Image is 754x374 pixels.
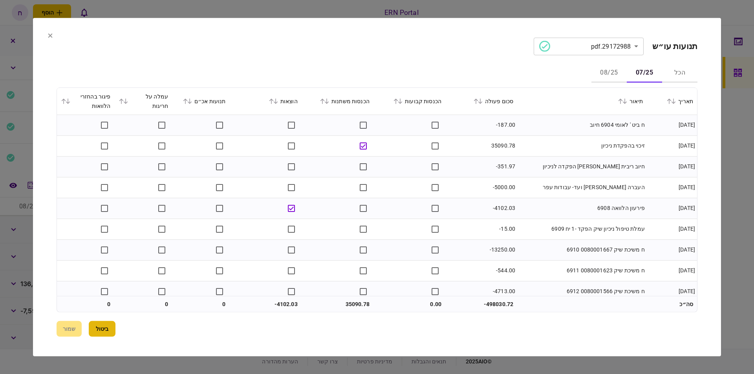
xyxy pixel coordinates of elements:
td: ח משיכת שיק 0080001566 6912 [517,281,647,302]
td: -544.00 [445,260,517,281]
div: הוצאות [234,96,298,106]
td: -13250.00 [445,239,517,260]
td: [DATE] [647,177,697,198]
div: הכנסות משתנות [306,96,370,106]
td: -15.00 [445,219,517,239]
td: [DATE] [647,219,697,239]
td: זיכוי בהפקדת ניכיון [517,135,647,156]
td: 35090.78 [445,135,517,156]
td: 35090.78 [302,296,373,312]
td: 0.00 [373,296,445,312]
td: [DATE] [647,115,697,135]
div: 29172988.pdf [539,41,631,52]
td: 0 [172,296,230,312]
div: עמלה על חריגות [119,91,168,110]
td: [DATE] [647,260,697,281]
td: ח ביט ' לאומי 6904 חיוב [517,115,647,135]
div: סכום פעולה [449,96,513,106]
td: [DATE] [647,156,697,177]
td: -4713.00 [445,281,517,302]
td: -5000.00 [445,177,517,198]
button: 08/25 [591,64,627,82]
td: [DATE] [647,198,697,219]
td: 0 [57,296,115,312]
div: תיאור [521,96,643,106]
td: -4102.03 [230,296,302,312]
td: ח משיכת שיק 0080001667 6910 [517,239,647,260]
button: ביטול [89,321,115,337]
td: -498030.72 [445,296,517,312]
button: 07/25 [627,64,662,82]
div: פיגור בהחזרי הלוואות [61,91,111,110]
h2: תנועות עו״ש [652,41,697,51]
td: עמלת טיפול ניכיון שיק הפקד -1 יח 6909 [517,219,647,239]
button: הכל [662,64,697,82]
td: 0 [115,296,172,312]
div: תאריך [651,96,693,106]
td: -351.97 [445,156,517,177]
div: הכנסות קבועות [377,96,441,106]
td: העברה [PERSON_NAME] ועד- עבודות עפר [517,177,647,198]
td: [DATE] [647,135,697,156]
td: [DATE] [647,239,697,260]
div: תנועות אכ״ם [176,96,226,106]
td: ח משיכת שיק 0080001623 6911 [517,260,647,281]
td: פירעון הלוואה 6908 [517,198,647,219]
td: סה״כ [647,296,697,312]
td: -187.00 [445,115,517,135]
td: חיוב ריבית [PERSON_NAME] הפקדה לניכיון [517,156,647,177]
td: -4102.03 [445,198,517,219]
td: [DATE] [647,281,697,302]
